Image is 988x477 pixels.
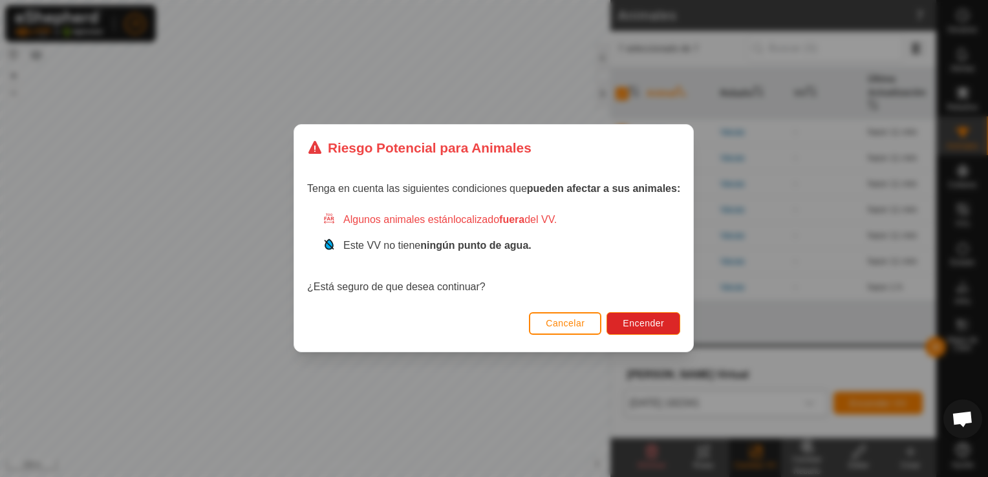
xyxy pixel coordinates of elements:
[343,240,532,251] span: Este VV no tiene
[530,312,602,335] button: Cancelar
[943,399,982,438] div: Chat abierto
[623,319,665,329] span: Encender
[607,312,681,335] button: Encender
[421,240,532,251] strong: ningún punto de agua.
[307,213,680,295] div: ¿Está seguro de que desea continuar?
[499,215,524,226] strong: fuera
[307,184,680,195] span: Tenga en cuenta las siguientes condiciones que
[546,319,585,329] span: Cancelar
[307,138,532,158] div: Riesgo Potencial para Animales
[323,213,680,228] div: Algunos animales están
[527,184,680,195] strong: pueden afectar a sus animales:
[453,215,557,226] span: localizado del VV.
